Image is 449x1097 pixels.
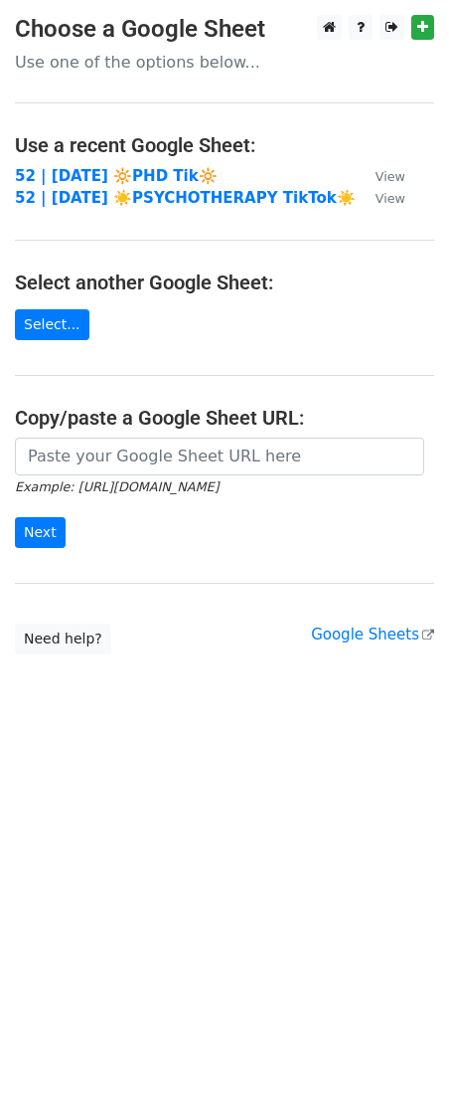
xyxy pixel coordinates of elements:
small: View [375,169,405,184]
input: Next [15,517,66,548]
h3: Choose a Google Sheet [15,15,434,44]
a: Select... [15,309,89,340]
a: Need help? [15,624,111,654]
p: Use one of the options below... [15,52,434,73]
input: Paste your Google Sheet URL here [15,438,424,475]
a: View [356,167,405,185]
a: Google Sheets [311,626,434,643]
small: Example: [URL][DOMAIN_NAME] [15,479,219,494]
a: View [356,189,405,207]
h4: Select another Google Sheet: [15,271,434,294]
h4: Use a recent Google Sheet: [15,133,434,157]
h4: Copy/paste a Google Sheet URL: [15,406,434,430]
a: 52 | [DATE] 🔆PHD Tik🔆 [15,167,218,185]
a: 52 | [DATE] ☀️PSYCHOTHERAPY TikTok☀️ [15,189,356,207]
small: View [375,191,405,206]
